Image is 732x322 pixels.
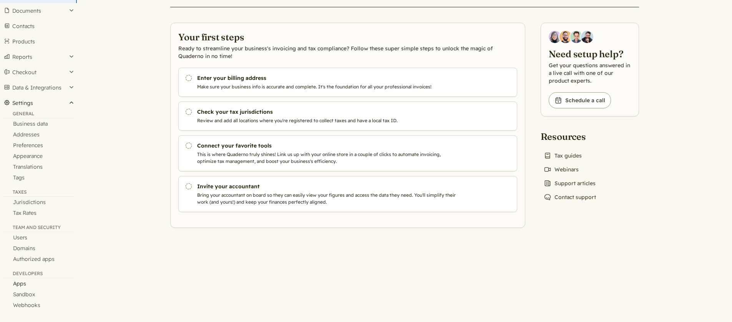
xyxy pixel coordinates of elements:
a: Tax guides [541,150,585,161]
div: Developers [3,271,74,278]
h2: Your first steps [178,31,517,43]
img: Javier Rubio, DevRel at Quaderno [581,31,593,43]
a: Connect your favorite tools This is where Quaderno truly shines! Link us up with your online stor... [178,135,517,171]
h3: Connect your favorite tools [197,142,459,149]
img: Diana Carrasco, Account Executive at Quaderno [549,31,561,43]
p: Get your questions answered in a live call with one of our product experts. [549,61,631,85]
h2: Need setup help? [549,48,631,60]
h3: Check your tax jurisdictions [197,108,459,116]
div: Taxes [3,189,74,197]
p: Make sure your business info is accurate and complete. It's the foundation for all your professio... [197,83,459,90]
div: General [3,111,74,118]
img: Jairo Fumero, Account Executive at Quaderno [559,31,572,43]
a: Contact support [541,192,599,202]
p: Review and add all locations where you're registered to collect taxes and have a local tax ID. [197,117,459,124]
p: Ready to streamline your business's invoicing and tax compliance? Follow these super simple steps... [178,45,517,60]
a: Check your tax jurisdictions Review and add all locations where you're registered to collect taxe... [178,101,517,131]
a: Webinars [541,164,582,175]
div: Team and security [3,224,74,232]
a: Enter your billing address Make sure your business info is accurate and complete. It's the founda... [178,68,517,97]
h3: Invite your accountant [197,183,459,190]
p: Bring your accountant on board so they can easily view your figures and access the data they need... [197,192,459,206]
p: This is where Quaderno truly shines! Link us up with your online store in a couple of clicks to a... [197,151,459,165]
h2: Resources [541,130,599,143]
img: Ivo Oltmans, Business Developer at Quaderno [570,31,583,43]
a: Support articles [541,178,599,189]
h3: Enter your billing address [197,74,459,82]
a: Schedule a call [549,92,611,108]
a: Invite your accountant Bring your accountant on board so they can easily view your figures and ac... [178,176,517,212]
